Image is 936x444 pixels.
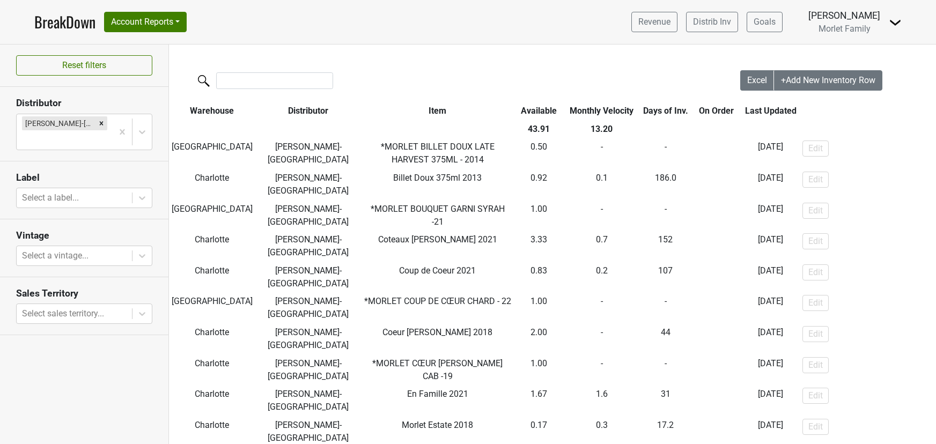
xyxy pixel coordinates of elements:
[691,200,741,231] td: -
[514,138,564,169] td: 0.50
[255,138,362,169] td: [PERSON_NAME]-[GEOGRAPHIC_DATA]
[691,385,741,416] td: -
[514,102,564,120] th: Available: activate to sort column ascending
[255,200,362,231] td: [PERSON_NAME]-[GEOGRAPHIC_DATA]
[34,11,95,33] a: BreakDown
[819,24,871,34] span: Morlet Family
[16,230,152,241] h3: Vintage
[362,102,514,120] th: Item: activate to sort column ascending
[169,262,255,293] td: Charlotte
[639,169,691,200] td: 186.0
[802,264,829,280] button: Edit
[16,55,152,76] button: Reset filters
[564,120,639,138] th: 13.20
[691,293,741,324] td: -
[802,357,829,373] button: Edit
[639,231,691,262] td: 152
[747,75,767,85] span: Excel
[691,323,741,354] td: -
[514,262,564,293] td: 0.83
[564,102,639,120] th: Monthly Velocity: activate to sort column ascending
[742,262,800,293] td: [DATE]
[639,262,691,293] td: 107
[393,173,482,183] span: Billet Doux 375ml 2013
[564,169,639,200] td: 0.1
[407,389,468,399] span: En Famille 2021
[371,204,505,227] span: *MORLET BOUQUET GARNI SYRAH -21
[742,293,800,324] td: [DATE]
[564,323,639,354] td: -
[774,70,882,91] button: +Add New Inventory Row
[16,288,152,299] h3: Sales Territory
[564,231,639,262] td: 0.7
[378,234,497,245] span: Coteaux [PERSON_NAME] 2021
[16,98,152,109] h3: Distributor
[402,420,473,430] span: Morlet Estate 2018
[639,293,691,324] td: -
[631,12,677,32] a: Revenue
[742,231,800,262] td: [DATE]
[95,116,107,130] div: Remove Tryon-NC
[169,102,255,120] th: Warehouse: activate to sort column ascending
[691,354,741,386] td: -
[381,142,495,165] span: *MORLET BILLET DOUX LATE HARVEST 375ML - 2014
[742,102,800,120] th: Last Updated: activate to sort column ascending
[104,12,187,32] button: Account Reports
[514,120,564,138] th: 43.91
[514,293,564,324] td: 1.00
[514,169,564,200] td: 0.92
[564,354,639,386] td: -
[564,262,639,293] td: 0.2
[22,116,95,130] div: [PERSON_NAME]-[GEOGRAPHIC_DATA]
[742,323,800,354] td: [DATE]
[889,16,902,29] img: Dropdown Menu
[169,138,255,169] td: [GEOGRAPHIC_DATA]
[255,231,362,262] td: [PERSON_NAME]-[GEOGRAPHIC_DATA]
[639,385,691,416] td: 31
[639,323,691,354] td: 44
[639,200,691,231] td: -
[802,326,829,342] button: Edit
[802,233,829,249] button: Edit
[255,385,362,416] td: [PERSON_NAME]-[GEOGRAPHIC_DATA]
[691,102,741,120] th: On Order: activate to sort column ascending
[686,12,738,32] a: Distrib Inv
[802,203,829,219] button: Edit
[255,354,362,386] td: [PERSON_NAME]-[GEOGRAPHIC_DATA]
[255,169,362,200] td: [PERSON_NAME]-[GEOGRAPHIC_DATA]
[742,385,800,416] td: [DATE]
[747,12,783,32] a: Goals
[514,200,564,231] td: 1.00
[691,169,741,200] td: -
[800,102,930,120] th: &nbsp;: activate to sort column ascending
[514,323,564,354] td: 2.00
[255,293,362,324] td: [PERSON_NAME]-[GEOGRAPHIC_DATA]
[255,102,362,120] th: Distributor: activate to sort column ascending
[564,385,639,416] td: 1.6
[802,140,829,157] button: Edit
[169,200,255,231] td: [GEOGRAPHIC_DATA]
[802,419,829,435] button: Edit
[691,138,741,169] td: -
[639,354,691,386] td: -
[742,354,800,386] td: [DATE]
[255,323,362,354] td: [PERSON_NAME]-[GEOGRAPHIC_DATA]
[382,327,492,337] span: Coeur [PERSON_NAME] 2018
[742,200,800,231] td: [DATE]
[169,385,255,416] td: Charlotte
[514,385,564,416] td: 1.67
[781,75,875,85] span: +Add New Inventory Row
[742,169,800,200] td: [DATE]
[169,354,255,386] td: Charlotte
[16,172,152,183] h3: Label
[514,231,564,262] td: 3.33
[399,265,476,276] span: Coup de Coeur 2021
[255,262,362,293] td: [PERSON_NAME]-[GEOGRAPHIC_DATA]
[169,231,255,262] td: Charlotte
[564,200,639,231] td: -
[364,296,511,306] span: *MORLET COUP DE CŒUR CHARD - 22
[564,293,639,324] td: -
[742,138,800,169] td: [DATE]
[169,323,255,354] td: Charlotte
[802,388,829,404] button: Edit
